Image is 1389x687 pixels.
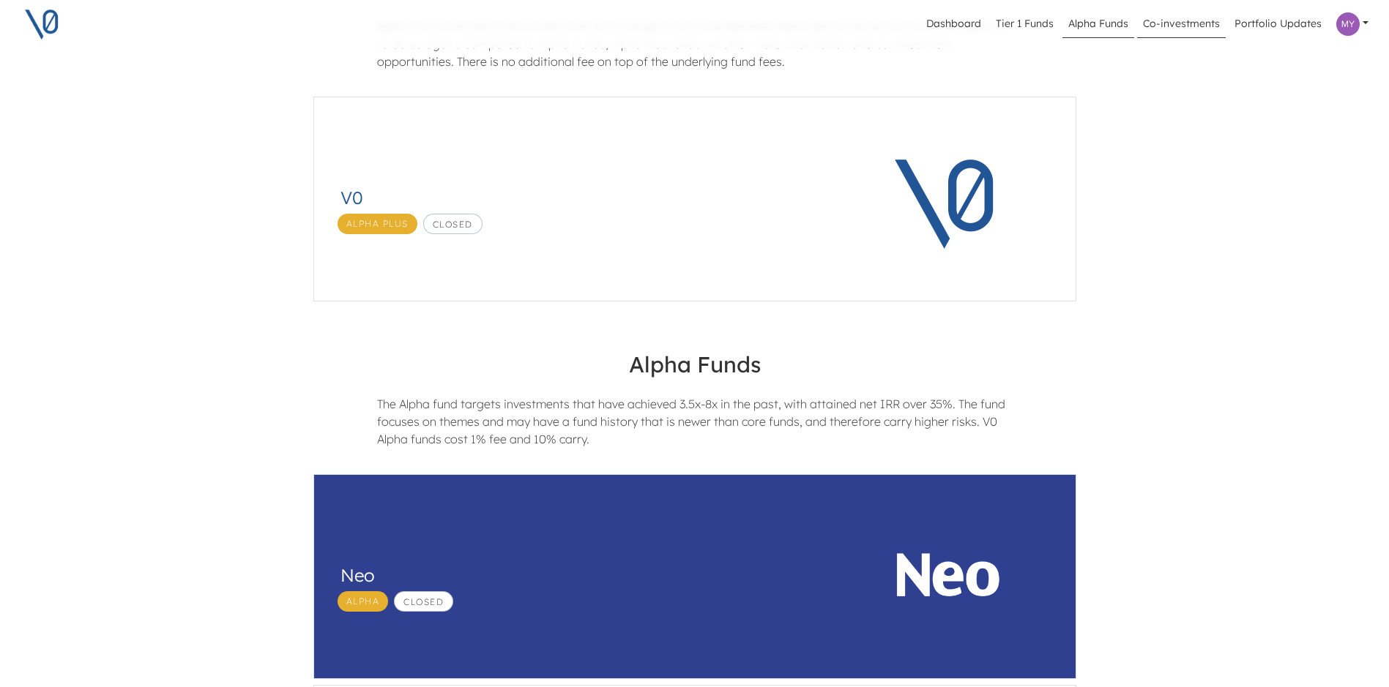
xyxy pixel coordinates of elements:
[1062,10,1134,38] a: Alpha Funds
[1137,10,1226,38] a: Co-investments
[423,214,483,234] span: Closed
[366,395,1023,459] div: The Alpha fund targets investments that have achieved 3.5x-8x in the past, with attained net IRR ...
[310,471,1079,682] a: NeoAlphaClosedNeo
[338,214,417,234] span: Alpha Plus
[310,94,1079,304] a: V0Alpha PlusClosedV0
[340,187,810,209] h3: V0
[990,10,1060,38] a: Tier 1 Funds
[1229,10,1327,38] a: Portfolio Updates
[920,10,987,38] a: Dashboard
[394,591,453,612] span: Closed
[340,565,810,586] h3: Neo
[23,6,60,42] img: V0 logo
[1336,12,1360,36] img: Profile
[338,591,389,612] span: Alpha
[301,339,1089,389] h4: Alpha Funds
[857,109,1040,292] img: V0
[838,487,1058,669] img: Neo
[366,18,1023,82] div: Alpha Plus funds are V0 exclusive funds with mangers that have delivered Alpha performance and ha...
